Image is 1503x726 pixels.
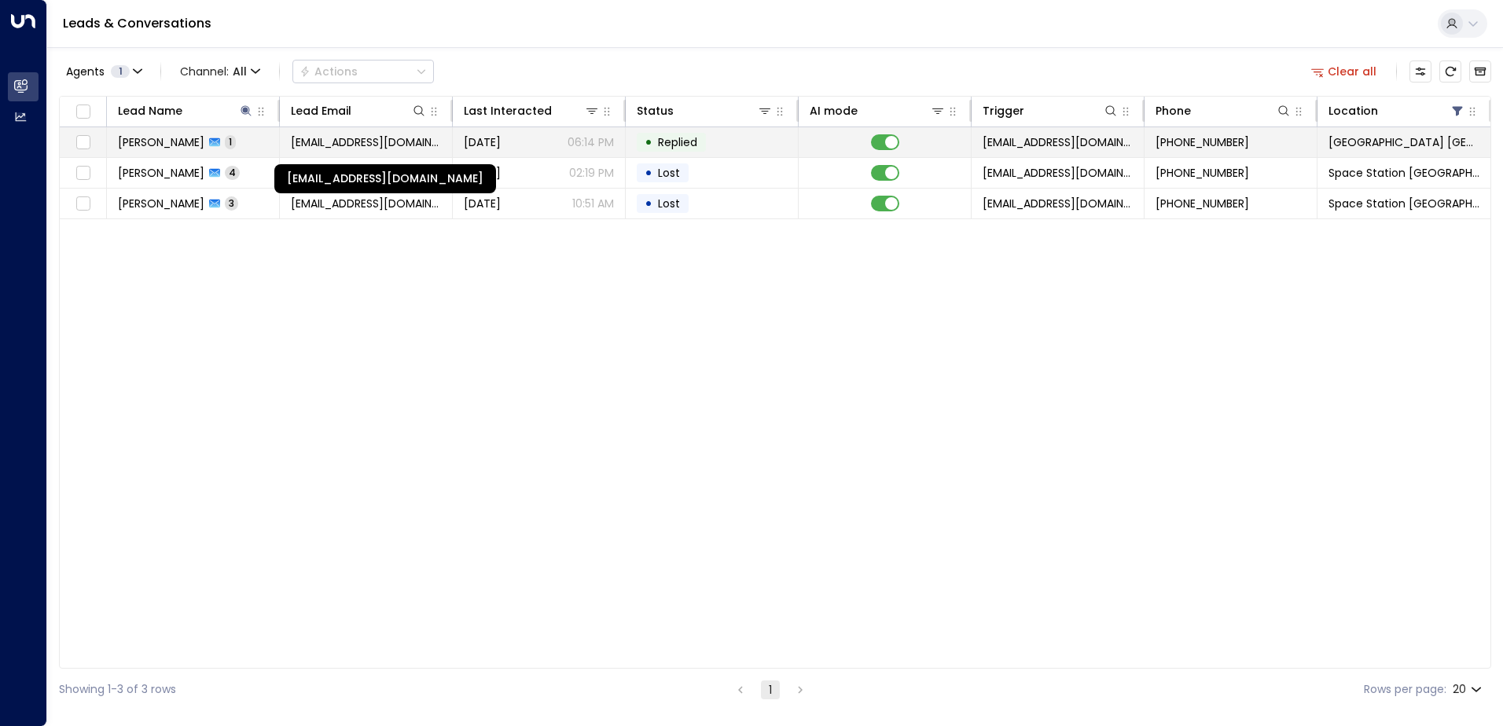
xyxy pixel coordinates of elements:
label: Rows per page: [1364,681,1446,698]
span: Sep 01, 2025 [464,196,501,211]
span: Yesterday [464,134,501,150]
div: Lead Email [291,101,427,120]
span: 1 [225,135,236,148]
span: Lost [658,196,680,211]
span: louisduschenes@gmail.com [291,134,441,150]
span: All [233,65,247,78]
div: • [645,159,652,186]
span: Toggle select row [73,133,93,152]
div: Trigger [983,101,1024,120]
p: 06:14 PM [568,134,614,150]
div: Actions [299,64,358,79]
div: AI mode [810,101,946,120]
span: Toggle select row [73,194,93,214]
span: +447979596837 [1156,165,1249,181]
div: AI mode [810,101,858,120]
span: Agents [66,66,105,77]
span: Louis Duschenes [118,134,204,150]
div: • [645,190,652,217]
div: Last Interacted [464,101,552,120]
div: [EMAIL_ADDRESS][DOMAIN_NAME] [274,164,496,193]
button: page 1 [761,680,780,699]
span: Space Station St Johns Wood [1328,134,1479,150]
div: Phone [1156,101,1191,120]
span: Toggle select all [73,102,93,122]
button: Agents1 [59,60,148,82]
span: Lost [658,165,680,181]
button: Actions [292,60,434,83]
div: Lead Name [118,101,254,120]
button: Channel:All [174,60,266,82]
span: leads@space-station.co.uk [983,196,1133,211]
p: 10:51 AM [572,196,614,211]
span: leads@space-station.co.uk [983,165,1133,181]
span: Refresh [1439,60,1461,82]
span: Replied [658,134,697,150]
div: Status [637,101,773,120]
span: 1 [111,65,130,78]
div: Status [637,101,674,120]
span: Space Station Swiss Cottage [1328,196,1479,211]
div: 20 [1453,678,1485,701]
div: Last Interacted [464,101,600,120]
div: Location [1328,101,1378,120]
button: Customize [1409,60,1431,82]
p: 02:19 PM [569,165,614,181]
div: Phone [1156,101,1292,120]
span: Channel: [174,60,266,82]
span: leads@space-station.co.uk [983,134,1133,150]
div: Button group with a nested menu [292,60,434,83]
span: Space Station Swiss Cottage [1328,165,1479,181]
div: Lead Email [291,101,351,120]
span: Louise Thomson [118,196,204,211]
div: Location [1328,101,1465,120]
span: thomsonlouise13@gmail.com [291,196,441,211]
span: Louise Isaac [118,165,204,181]
span: Toggle select row [73,163,93,183]
button: Clear all [1305,60,1384,82]
div: Showing 1-3 of 3 rows [59,681,176,698]
div: • [645,129,652,156]
span: +447526495688 [1156,134,1249,150]
span: 3 [225,196,238,210]
a: Leads & Conversations [63,14,211,32]
span: +447411441992 [1156,196,1249,211]
div: Lead Name [118,101,182,120]
div: Trigger [983,101,1119,120]
span: 4 [225,166,240,179]
nav: pagination navigation [730,680,810,699]
button: Archived Leads [1469,60,1491,82]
